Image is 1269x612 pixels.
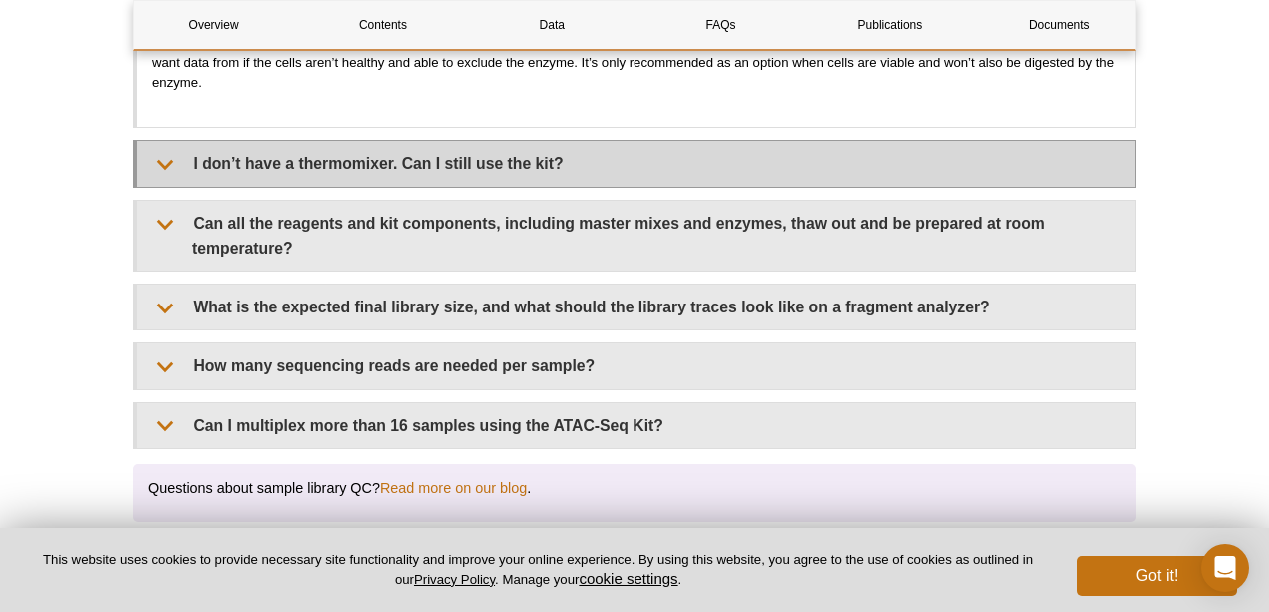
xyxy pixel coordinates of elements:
[137,343,1135,388] summary: How many sequencing reads are needed per sample?
[137,141,1135,186] summary: I don’t have a thermomixer. Can I still use the kit?
[1201,544,1249,592] div: Open Intercom Messenger
[473,1,632,49] a: Data
[414,572,495,587] a: Privacy Policy
[134,1,293,49] a: Overview
[579,570,677,587] button: cookie settings
[810,1,969,49] a: Publications
[641,1,800,49] a: FAQs
[137,201,1135,271] summary: Can all the reagents and kit components, including master mixes and enzymes, thaw out and be prep...
[148,479,1121,497] h4: Questions about sample library QC? .
[380,479,527,497] a: Read more on our blog
[980,1,1139,49] a: Documents
[137,403,1135,448] summary: Can I multiplex more than 16 samples using the ATAC-Seq Kit?
[303,1,462,49] a: Contents
[137,285,1135,329] summary: What is the expected final library size, and what should the library traces look like on a fragme...
[152,33,1120,93] p: DNase treatment can help in certain situations such as mitochondrial DNA depletion, or if there a...
[1077,556,1237,596] button: Got it!
[32,551,1044,589] p: This website uses cookies to provide necessary site functionality and improve your online experie...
